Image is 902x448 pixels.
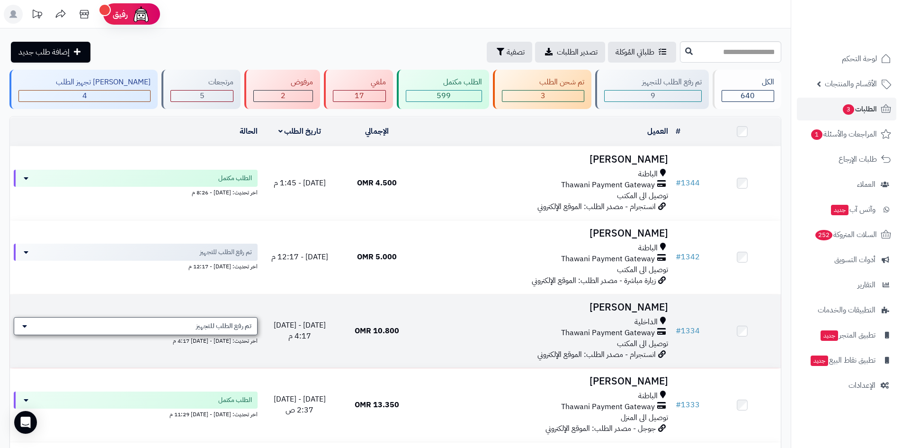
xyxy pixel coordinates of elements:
span: 599 [437,90,451,101]
span: جوجل - مصدر الطلب: الموقع الإلكتروني [545,423,656,434]
a: السلات المتروكة252 [797,223,896,246]
span: [DATE] - 1:45 م [274,177,326,189]
a: المراجعات والأسئلة1 [797,123,896,146]
a: الإعدادات [797,374,896,397]
span: تم رفع الطلب للتجهيز [200,247,252,257]
span: جديد [821,330,838,341]
span: 9 [651,90,655,101]
h3: [PERSON_NAME] [419,302,668,313]
span: 13.350 OMR [355,399,399,411]
span: توصيل الى المكتب [617,264,668,275]
span: طلباتي المُوكلة [616,46,654,58]
div: تم رفع الطلب للتجهيز [604,77,701,88]
a: أدوات التسويق [797,248,896,271]
span: تطبيق نقاط البيع [810,354,875,367]
a: # [676,126,680,137]
a: العملاء [797,173,896,196]
span: انستجرام - مصدر الطلب: الموقع الإلكتروني [537,201,656,212]
div: اخر تحديث: [DATE] - [DATE] 11:29 م [14,409,258,419]
a: تطبيق نقاط البيعجديد [797,349,896,372]
span: الباطنة [638,391,658,402]
span: 10.800 OMR [355,325,399,337]
a: تم شحن الطلب 3 [491,70,593,109]
div: 17 [333,91,385,101]
a: تطبيق المتجرجديد [797,324,896,347]
a: #1334 [676,325,700,337]
a: وآتس آبجديد [797,198,896,221]
span: # [676,177,681,189]
span: 640 [741,90,755,101]
a: التطبيقات والخدمات [797,299,896,321]
h3: [PERSON_NAME] [419,154,668,165]
span: الداخلية [634,317,658,328]
span: # [676,325,681,337]
span: التطبيقات والخدمات [818,303,875,317]
span: 5 [200,90,205,101]
span: زيارة مباشرة - مصدر الطلب: الموقع الإلكتروني [532,275,656,286]
a: الطلبات3 [797,98,896,120]
a: مرتجعات 5 [160,70,242,109]
a: تحديثات المنصة [25,5,49,26]
button: تصفية [487,42,532,63]
div: 4 [19,91,150,101]
span: الباطنة [638,169,658,180]
span: تم رفع الطلب للتجهيز [196,321,251,331]
a: العميل [647,126,668,137]
span: 2 [281,90,286,101]
img: logo-2.png [838,8,893,28]
div: 599 [406,91,482,101]
div: Open Intercom Messenger [14,411,37,434]
a: لوحة التحكم [797,47,896,70]
span: [DATE] - [DATE] 2:37 ص [274,393,326,416]
div: مرتجعات [170,77,233,88]
h3: [PERSON_NAME] [419,376,668,387]
span: Thawani Payment Gateway [561,254,655,265]
a: #1344 [676,177,700,189]
div: مرفوض [253,77,313,88]
div: 3 [502,91,584,101]
span: الطلب مكتمل [218,174,252,183]
span: جديد [831,205,848,215]
a: تاريخ الطلب [278,126,322,137]
span: 4.500 OMR [357,177,397,189]
div: [PERSON_NAME] تجهيز الطلب [18,77,151,88]
span: انستجرام - مصدر الطلب: الموقع الإلكتروني [537,349,656,360]
div: اخر تحديث: [DATE] - 12:17 م [14,261,258,271]
div: الطلب مكتمل [406,77,482,88]
div: 2 [254,91,313,101]
span: 1 [811,129,823,140]
a: #1333 [676,399,700,411]
a: #1342 [676,251,700,263]
span: أدوات التسويق [834,253,875,266]
span: [DATE] - 12:17 م [271,251,328,263]
div: ملغي [333,77,385,88]
a: التقارير [797,274,896,296]
span: إضافة طلب جديد [18,46,70,58]
span: 3 [842,104,855,115]
span: 5.000 OMR [357,251,397,263]
a: الكل640 [711,70,783,109]
div: تم شحن الطلب [502,77,584,88]
span: تصدير الطلبات [557,46,598,58]
span: توصيل الى المكتب [617,338,668,349]
div: اخر تحديث: [DATE] - 8:26 م [14,187,258,197]
span: 4 [82,90,87,101]
span: Thawani Payment Gateway [561,180,655,191]
a: طلبات الإرجاع [797,148,896,171]
span: طلبات الإرجاع [839,153,877,166]
a: تم رفع الطلب للتجهيز 9 [593,70,710,109]
div: الكل [722,77,774,88]
span: 3 [541,90,545,101]
a: الطلب مكتمل 599 [395,70,491,109]
span: الباطنة [638,243,658,254]
a: تصدير الطلبات [535,42,605,63]
a: [PERSON_NAME] تجهيز الطلب 4 [8,70,160,109]
a: الإجمالي [365,126,389,137]
div: اخر تحديث: [DATE] - [DATE] 4:17 م [14,335,258,345]
span: العملاء [857,178,875,191]
span: التقارير [857,278,875,292]
a: الحالة [240,126,258,137]
span: # [676,399,681,411]
span: Thawani Payment Gateway [561,402,655,412]
span: تطبيق المتجر [820,329,875,342]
